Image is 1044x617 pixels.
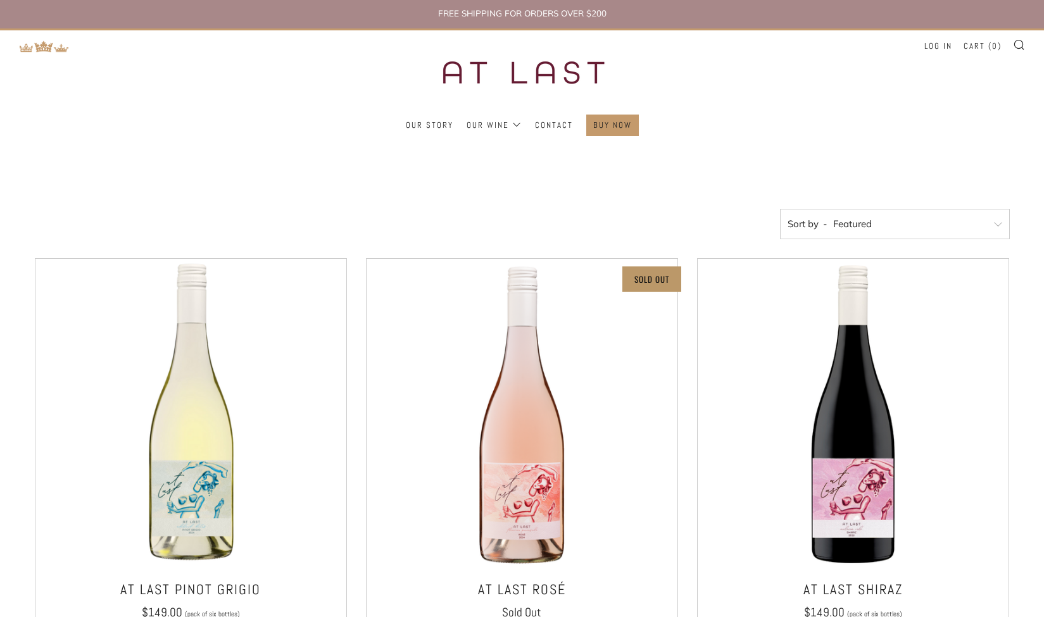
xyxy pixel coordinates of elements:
[535,115,573,135] a: Contact
[19,41,70,53] img: Return to TKW Merchants
[593,115,632,135] a: Buy Now
[467,115,522,135] a: Our Wine
[924,36,952,56] a: Log in
[406,115,453,135] a: Our Story
[634,271,669,287] p: Sold Out
[992,41,998,51] span: 0
[42,577,340,602] h3: At Last Pinot Grigio
[704,577,1002,602] h3: At Last Shiraz
[373,577,671,602] h3: At Last Rosé
[19,39,70,51] a: Return to TKW Merchants
[412,30,633,115] img: three kings wine merchants
[964,36,1002,56] a: Cart (0)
